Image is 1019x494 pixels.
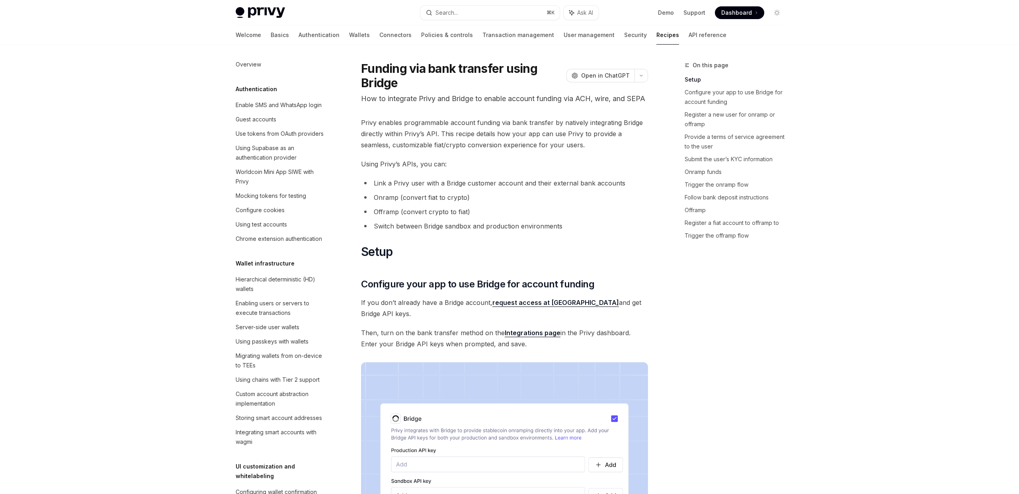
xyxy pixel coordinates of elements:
[361,93,648,104] p: How to integrate Privy and Bridge to enable account funding via ACH, wire, and SEPA
[361,117,648,150] span: Privy enables programmable account funding via bank transfer by natively integrating Bridge direc...
[656,25,679,45] a: Recipes
[564,6,599,20] button: Ask AI
[236,7,285,18] img: light logo
[229,112,331,127] a: Guest accounts
[236,25,261,45] a: Welcome
[421,25,473,45] a: Policies & controls
[624,25,647,45] a: Security
[229,411,331,425] a: Storing smart account addresses
[229,296,331,320] a: Enabling users or servers to execute transactions
[229,349,331,373] a: Migrating wallets from on-device to TEEs
[564,25,615,45] a: User management
[229,272,331,296] a: Hierarchical deterministic (HD) wallets
[685,204,790,217] a: Offramp
[236,234,322,244] div: Chrome extension authentication
[229,98,331,112] a: Enable SMS and WhatsApp login
[685,166,790,178] a: Onramp funds
[229,203,331,217] a: Configure cookies
[361,192,648,203] li: Onramp (convert fiat to crypto)
[361,278,594,291] span: Configure your app to use Bridge for account funding
[492,299,619,307] a: request access at [GEOGRAPHIC_DATA]
[361,158,648,170] span: Using Privy’s APIs, you can:
[505,329,560,337] a: Integrations page
[236,143,326,162] div: Using Supabase as an authentication provider
[229,165,331,189] a: Worldcoin Mini App SIWE with Privy
[685,131,790,153] a: Provide a terms of service agreement to the user
[685,229,790,242] a: Trigger the offramp flow
[229,387,331,411] a: Custom account abstraction implementation
[420,6,560,20] button: Search...⌘K
[236,389,326,408] div: Custom account abstraction implementation
[236,351,326,370] div: Migrating wallets from on-device to TEEs
[547,10,555,16] span: ⌘ K
[685,191,790,204] a: Follow bank deposit instructions
[689,25,726,45] a: API reference
[361,244,392,259] span: Setup
[435,8,458,18] div: Search...
[771,6,783,19] button: Toggle dark mode
[685,73,790,86] a: Setup
[229,141,331,165] a: Using Supabase as an authentication provider
[236,275,326,294] div: Hierarchical deterministic (HD) wallets
[685,108,790,131] a: Register a new user for onramp or offramp
[721,9,752,17] span: Dashboard
[685,178,790,191] a: Trigger the onramp flow
[658,9,674,17] a: Demo
[236,220,287,229] div: Using test accounts
[236,375,320,385] div: Using chains with Tier 2 support
[229,217,331,232] a: Using test accounts
[236,60,261,69] div: Overview
[685,86,790,108] a: Configure your app to use Bridge for account funding
[236,428,326,447] div: Integrating smart accounts with wagmi
[236,259,295,268] h5: Wallet infrastructure
[229,232,331,246] a: Chrome extension authentication
[229,373,331,387] a: Using chains with Tier 2 support
[683,9,705,17] a: Support
[229,334,331,349] a: Using passkeys with wallets
[361,178,648,189] li: Link a Privy user with a Bridge customer account and their external bank accounts
[577,9,593,17] span: Ask AI
[236,84,277,94] h5: Authentication
[361,297,648,319] span: If you don’t already have a Bridge account, and get Bridge API keys.
[236,205,285,215] div: Configure cookies
[349,25,370,45] a: Wallets
[236,337,308,346] div: Using passkeys with wallets
[229,425,331,449] a: Integrating smart accounts with wagmi
[685,217,790,229] a: Register a fiat account to offramp to
[271,25,289,45] a: Basics
[581,72,630,80] span: Open in ChatGPT
[685,153,790,166] a: Submit the user’s KYC information
[236,413,322,423] div: Storing smart account addresses
[236,191,306,201] div: Mocking tokens for testing
[236,100,322,110] div: Enable SMS and WhatsApp login
[361,206,648,217] li: Offramp (convert crypto to fiat)
[229,127,331,141] a: Use tokens from OAuth providers
[236,322,299,332] div: Server-side user wallets
[361,327,648,350] span: Then, turn on the bank transfer method on the in the Privy dashboard. Enter your Bridge API keys ...
[236,299,326,318] div: Enabling users or servers to execute transactions
[693,61,728,70] span: On this page
[229,189,331,203] a: Mocking tokens for testing
[482,25,554,45] a: Transaction management
[715,6,764,19] a: Dashboard
[236,167,326,186] div: Worldcoin Mini App SIWE with Privy
[299,25,340,45] a: Authentication
[361,221,648,232] li: Switch between Bridge sandbox and production environments
[229,57,331,72] a: Overview
[566,69,634,82] button: Open in ChatGPT
[236,129,324,139] div: Use tokens from OAuth providers
[229,320,331,334] a: Server-side user wallets
[236,462,331,481] h5: UI customization and whitelabeling
[236,115,276,124] div: Guest accounts
[379,25,412,45] a: Connectors
[361,61,563,90] h1: Funding via bank transfer using Bridge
